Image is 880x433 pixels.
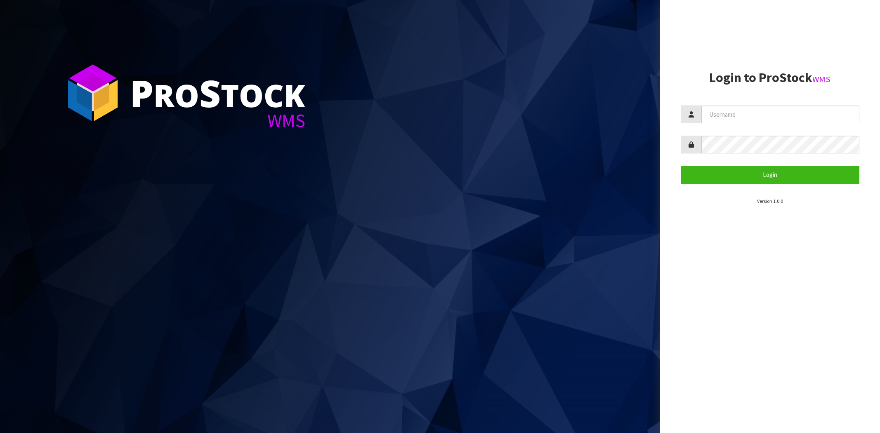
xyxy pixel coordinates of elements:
small: WMS [812,74,830,85]
button: Login [681,166,859,184]
small: Version 1.0.0 [757,198,783,204]
span: S [199,68,221,118]
input: Username [701,106,859,123]
div: WMS [130,111,305,130]
span: P [130,68,153,118]
h2: Login to ProStock [681,71,859,85]
img: ProStock Cube [62,62,124,124]
div: ro tock [130,74,305,111]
